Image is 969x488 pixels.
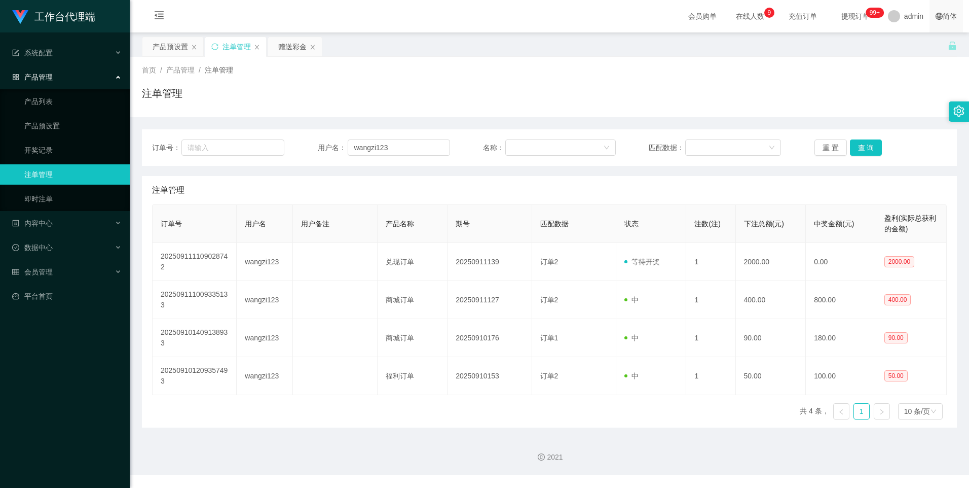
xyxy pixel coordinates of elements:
span: / [199,66,201,74]
span: 名称： [483,143,505,153]
span: 充值订单 [784,13,822,20]
td: 20250910176 [448,319,532,357]
td: wangzi123 [237,319,293,357]
td: 1 [686,357,735,395]
i: 图标: close [254,44,260,50]
span: 下注总额(元) [744,220,784,228]
span: 提现订单 [836,13,875,20]
span: 注单管理 [205,66,233,74]
a: 即时注单 [24,189,122,209]
i: 图标: setting [953,106,964,117]
a: 产品列表 [24,91,122,112]
i: 图标: global [936,13,943,20]
li: 下一页 [874,403,890,420]
li: 共 4 条， [800,403,829,420]
td: 800.00 [806,281,876,319]
span: 注数(注) [694,220,720,228]
sup: 1159 [866,8,884,18]
h1: 注单管理 [142,86,182,101]
div: 10 条/页 [904,404,930,419]
td: wangzi123 [237,281,293,319]
span: 用户名： [318,143,348,153]
span: 中 [624,296,639,304]
li: 1 [853,403,870,420]
img: logo.9652507e.png [12,10,28,24]
span: 会员管理 [12,268,53,276]
td: 1 [686,319,735,357]
span: 50.00 [884,370,908,381]
span: 中 [624,372,639,380]
a: 图标: dashboard平台首页 [12,286,122,306]
a: 产品预设置 [24,116,122,136]
span: 产品管理 [12,73,53,81]
td: 2000.00 [736,243,806,281]
a: 开奖记录 [24,140,122,160]
div: 产品预设置 [153,37,188,56]
a: 1 [854,404,869,419]
td: 1 [686,243,735,281]
i: 图标: close [191,44,197,50]
span: 订单2 [540,258,558,266]
span: 匹配数据： [649,143,685,153]
td: 商城订单 [378,281,448,319]
td: 20250910153 [448,357,532,395]
td: 100.00 [806,357,876,395]
span: 等待开奖 [624,258,660,266]
i: 图标: table [12,268,19,275]
td: 兑现订单 [378,243,448,281]
i: 图标: form [12,49,19,56]
h1: 工作台代理端 [34,1,95,33]
i: 图标: right [879,409,885,415]
span: 期号 [456,220,470,228]
td: 福利订单 [378,357,448,395]
td: 202509101409138933 [153,319,237,357]
span: 产品管理 [166,66,195,74]
i: 图标: down [930,408,937,415]
td: 20250911139 [448,243,532,281]
span: 400.00 [884,294,911,305]
span: 中 [624,334,639,342]
i: 图标: unlock [948,41,957,50]
td: 180.00 [806,319,876,357]
td: 50.00 [736,357,806,395]
td: 0.00 [806,243,876,281]
div: 赠送彩金 [278,37,307,56]
i: 图标: profile [12,220,19,227]
td: 90.00 [736,319,806,357]
i: 图标: copyright [538,454,545,461]
i: 图标: down [769,145,775,152]
td: 1 [686,281,735,319]
i: 图标: left [838,409,844,415]
input: 请输入 [348,140,450,156]
a: 工作台代理端 [12,12,95,20]
input: 请输入 [181,140,284,156]
i: 图标: appstore-o [12,74,19,81]
i: 图标: sync [211,43,218,50]
span: 匹配数据 [540,220,569,228]
span: 订单2 [540,296,558,304]
td: 20250911127 [448,281,532,319]
td: wangzi123 [237,357,293,395]
span: 用户备注 [301,220,329,228]
span: 注单管理 [152,184,184,196]
i: 图标: close [310,44,316,50]
span: 内容中心 [12,219,53,227]
button: 查 询 [850,140,882,156]
p: 9 [768,8,771,18]
span: 状态 [624,220,639,228]
td: 202509111109028742 [153,243,237,281]
td: wangzi123 [237,243,293,281]
span: 订单号： [152,143,181,153]
li: 上一页 [833,403,849,420]
td: 202509111009335133 [153,281,237,319]
span: 首页 [142,66,156,74]
sup: 9 [764,8,774,18]
td: 400.00 [736,281,806,319]
div: 注单管理 [222,37,251,56]
span: 产品名称 [386,220,414,228]
a: 注单管理 [24,164,122,185]
i: 图标: menu-fold [142,1,176,33]
span: 90.00 [884,332,908,343]
span: 系统配置 [12,49,53,57]
span: 用户名 [245,220,266,228]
